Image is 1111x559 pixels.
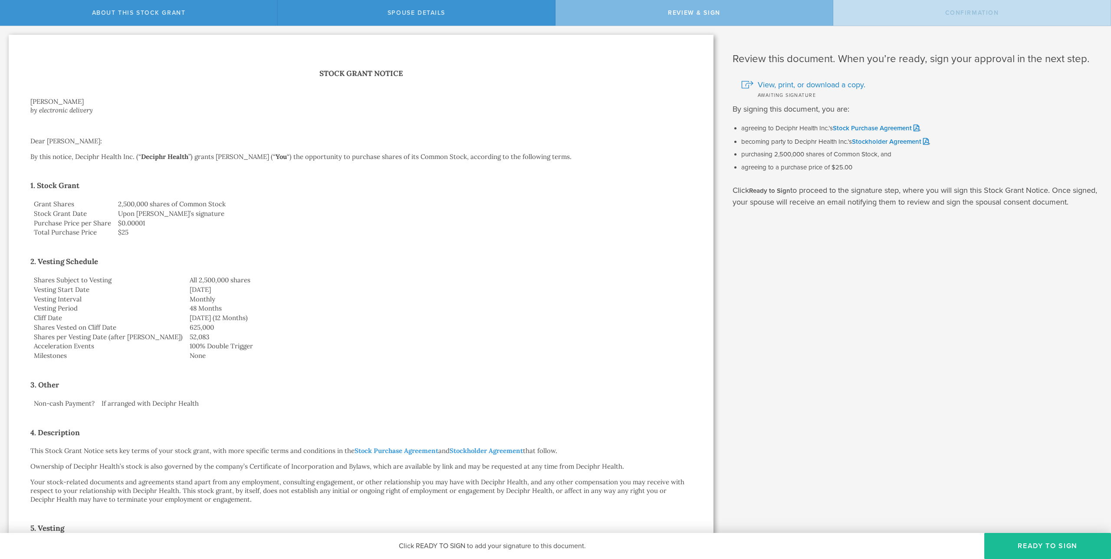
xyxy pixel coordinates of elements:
[92,9,186,17] span: About this stock grant
[30,351,186,361] td: Milestones
[741,90,1098,99] div: Awaiting signature
[30,323,186,332] td: Shares Vested on Cliff Date
[741,124,1098,133] li: agreeing to Deciphr Health Inc.’s ,
[30,179,692,192] h2: 1. Stock Grant
[733,185,1098,208] p: Click to proceed to the signature step, where you will sign this Stock Grant Notice. Once signed,...
[30,228,115,237] td: Total Purchase Price
[98,399,692,408] td: If arranged with Deciphr Health
[30,209,115,218] td: Stock Grant Date
[399,542,586,550] span: Click READY TO SIGN to add your signature to this document.
[30,462,692,471] p: Ownership of Deciphr Health’s stock is also governed by the company’s Certificate of Incorporatio...
[30,285,186,294] td: Vesting Start Date
[984,533,1111,559] button: Ready to Sign
[30,304,186,313] td: Vesting Period
[186,332,692,342] td: 52,083
[30,447,692,455] p: This Stock Grant Notice sets key terms of your stock grant, with more specific terms and conditio...
[668,9,720,17] span: Review & Sign
[355,447,438,455] a: Stock Purchase Agreement
[30,97,692,106] div: [PERSON_NAME]
[30,332,186,342] td: Shares per Vesting Date (after [PERSON_NAME])
[186,275,692,285] td: All 2,500,000 shares
[741,137,1098,146] li: becoming party to Deciphr Health Inc.’s ,
[30,67,692,80] h1: Stock Grant Notice
[115,199,692,209] td: 2,500,000 shares of Common Stock
[115,209,692,218] td: Upon [PERSON_NAME]’s signature
[852,138,929,146] a: Stockholder Agreement
[945,9,999,17] span: Confirmation
[30,137,692,146] p: Dear [PERSON_NAME]:
[30,341,186,351] td: Acceleration Events
[30,426,692,440] h2: 4. Description
[758,79,865,90] span: View, print, or download a copy.
[276,152,287,161] strong: You
[186,294,692,304] td: Monthly
[186,285,692,294] td: [DATE]
[30,255,692,268] h2: 2. Vesting Schedule
[186,313,692,323] td: [DATE] (12 Months)
[733,52,1098,66] h1: Review this document. When you’re ready, sign your approval in the next step.
[30,378,692,392] h2: 3. Other
[833,124,919,132] a: Stock Purchase Agreement
[186,341,692,351] td: 100% Double Trigger
[115,218,692,228] td: $0.00001
[741,150,1098,159] li: purchasing 2,500,000 shares of Common Stock, and
[30,275,186,285] td: Shares Subject to Vesting
[30,294,186,304] td: Vesting Interval
[141,152,188,161] strong: Deciphr Health
[30,478,692,504] p: Your stock-related documents and agreements stand apart from any employment, consulting engagemen...
[30,313,186,323] td: Cliff Date
[186,323,692,332] td: 625,000
[741,163,1098,172] li: agreeing to a purchase price of $25.00
[749,187,790,195] b: Ready to Sign
[30,106,93,114] i: by electronic delivery
[30,218,115,228] td: Purchase Price per Share
[388,9,445,17] span: Spouse Details
[30,152,692,161] p: By this notice, Deciphr Health Inc. (“ ”) grants [PERSON_NAME] (“ “) the opportunity to purchase ...
[186,304,692,313] td: 48 Months
[30,521,692,535] h2: 5. Vesting
[30,199,115,209] td: Grant Shares
[30,399,98,408] td: Non-cash Payment?
[733,103,1098,115] p: By signing this document, you are:
[115,228,692,237] td: $25
[450,447,523,455] a: Stockholder Agreement
[186,351,692,361] td: None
